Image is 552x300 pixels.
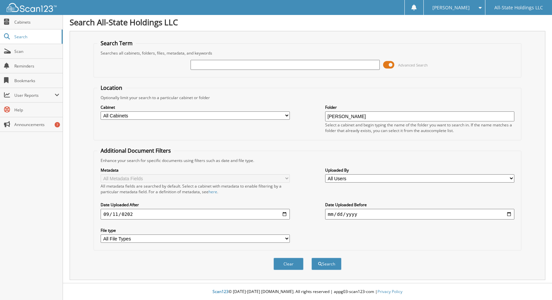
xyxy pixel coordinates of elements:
div: Searches all cabinets, folders, files, metadata, and keywords [97,50,517,56]
input: end [325,209,514,220]
legend: Location [97,84,126,91]
span: Announcements [14,122,59,127]
div: 7 [55,122,60,127]
span: Bookmarks [14,78,59,83]
a: Privacy Policy [377,289,402,294]
span: Reminders [14,63,59,69]
span: Help [14,107,59,113]
label: Folder [325,104,514,110]
span: Scan123 [213,289,229,294]
div: Select a cabinet and begin typing the name of the folder you want to search in. If the name match... [325,122,514,133]
button: Clear [274,258,303,270]
div: Optionally limit your search to a particular cabinet or folder [97,95,517,100]
label: Date Uploaded After [101,202,290,208]
button: Search [311,258,341,270]
legend: Search Term [97,40,136,47]
label: Date Uploaded Before [325,202,514,208]
label: Cabinet [101,104,290,110]
div: All metadata fields are searched by default. Select a cabinet with metadata to enable filtering b... [101,183,290,195]
div: © [DATE]-[DATE] [DOMAIN_NAME]. All rights reserved | appg03-scan123-com | [63,284,552,300]
input: start [101,209,290,220]
span: Search [14,34,58,40]
span: [PERSON_NAME] [432,6,470,10]
h1: Search All-State Holdings LLC [70,17,545,28]
iframe: Chat Widget [519,268,552,300]
img: scan123-logo-white.svg [7,3,57,12]
span: Cabinets [14,19,59,25]
span: Advanced Search [398,63,428,68]
label: Metadata [101,167,290,173]
label: Uploaded By [325,167,514,173]
legend: Additional Document Filters [97,147,174,154]
span: User Reports [14,92,55,98]
span: All-State Holdings LLC [494,6,543,10]
label: File type [101,227,290,233]
div: Enhance your search for specific documents using filters such as date and file type. [97,158,517,163]
a: here [209,189,217,195]
span: Scan [14,49,59,54]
